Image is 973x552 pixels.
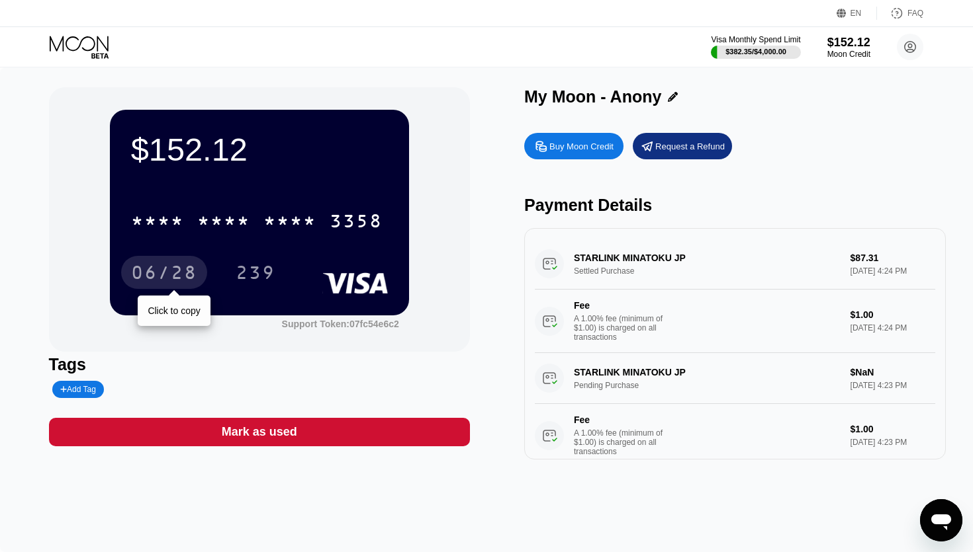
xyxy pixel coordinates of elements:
[524,196,946,215] div: Payment Details
[549,141,614,152] div: Buy Moon Credit
[535,290,935,353] div: FeeA 1.00% fee (minimum of $1.00) is charged on all transactions$1.00[DATE] 4:24 PM
[827,36,870,50] div: $152.12
[524,133,624,159] div: Buy Moon Credit
[535,404,935,467] div: FeeA 1.00% fee (minimum of $1.00) is charged on all transactions$1.00[DATE] 4:23 PM
[574,300,667,311] div: Fee
[121,256,207,289] div: 06/28
[851,323,935,333] div: [DATE] 4:24 PM
[920,499,962,541] iframe: Button to launch messaging window
[49,355,471,374] div: Tags
[655,141,725,152] div: Request a Refund
[574,428,673,456] div: A 1.00% fee (minimum of $1.00) is charged on all transactions
[837,7,877,20] div: EN
[827,50,870,59] div: Moon Credit
[236,264,275,285] div: 239
[49,418,471,446] div: Mark as used
[226,256,285,289] div: 239
[330,212,383,233] div: 3358
[877,7,923,20] div: FAQ
[131,264,197,285] div: 06/28
[633,133,732,159] div: Request a Refund
[851,438,935,447] div: [DATE] 4:23 PM
[131,131,388,168] div: $152.12
[851,424,935,434] div: $1.00
[851,9,862,18] div: EN
[711,35,800,59] div: Visa Monthly Spend Limit$382.35/$4,000.00
[574,314,673,342] div: A 1.00% fee (minimum of $1.00) is charged on all transactions
[52,381,104,398] div: Add Tag
[282,319,399,329] div: Support Token: 07fc54e6c2
[282,319,399,329] div: Support Token:07fc54e6c2
[148,305,200,316] div: Click to copy
[907,9,923,18] div: FAQ
[725,48,786,56] div: $382.35 / $4,000.00
[827,36,870,59] div: $152.12Moon Credit
[574,414,667,425] div: Fee
[851,309,935,320] div: $1.00
[222,424,297,440] div: Mark as used
[711,35,800,44] div: Visa Monthly Spend Limit
[60,385,96,394] div: Add Tag
[524,87,661,106] div: My Moon - Anony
